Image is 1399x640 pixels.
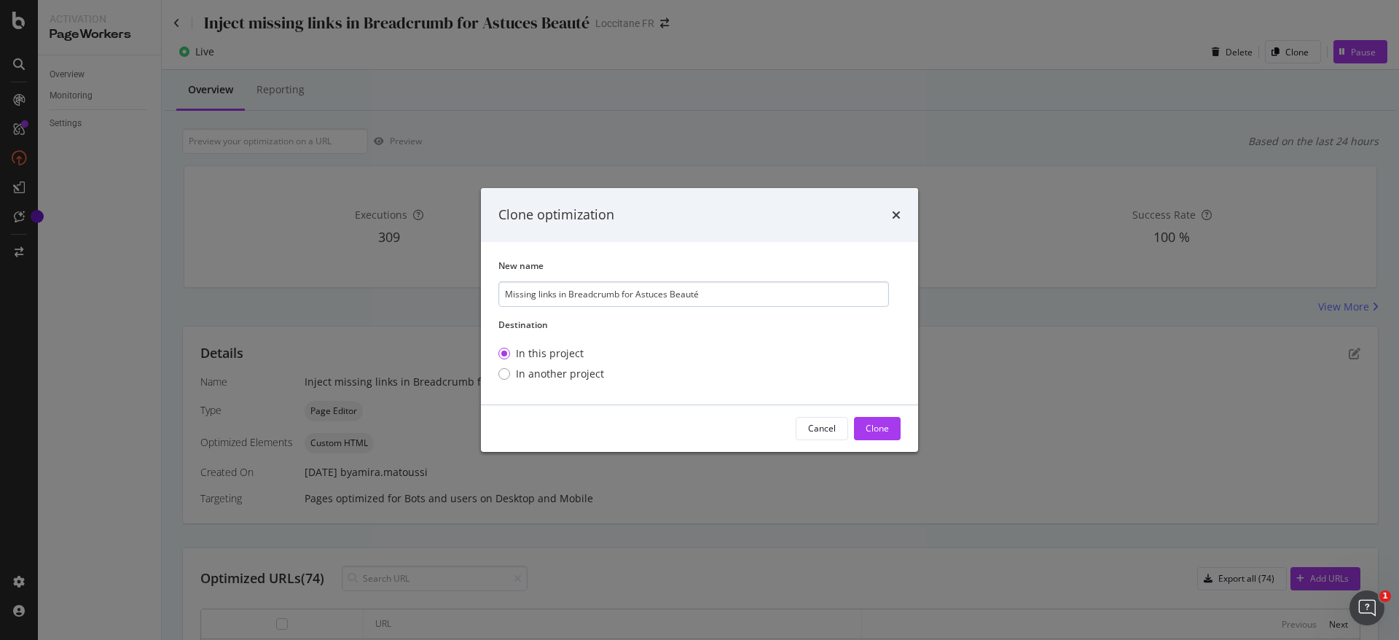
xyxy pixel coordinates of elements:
[498,206,614,225] div: Clone optimization
[892,206,901,225] div: times
[481,188,918,452] div: modal
[498,346,604,361] div: In this project
[498,259,889,272] label: New name
[796,417,848,440] button: Cancel
[516,367,604,381] div: In another project
[854,417,901,440] button: Clone
[498,367,604,381] div: In another project
[516,346,584,361] div: In this project
[1349,590,1384,625] iframe: Intercom live chat
[1379,590,1391,602] span: 1
[498,319,889,331] label: Destination
[808,422,836,434] div: Cancel
[866,422,889,434] div: Clone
